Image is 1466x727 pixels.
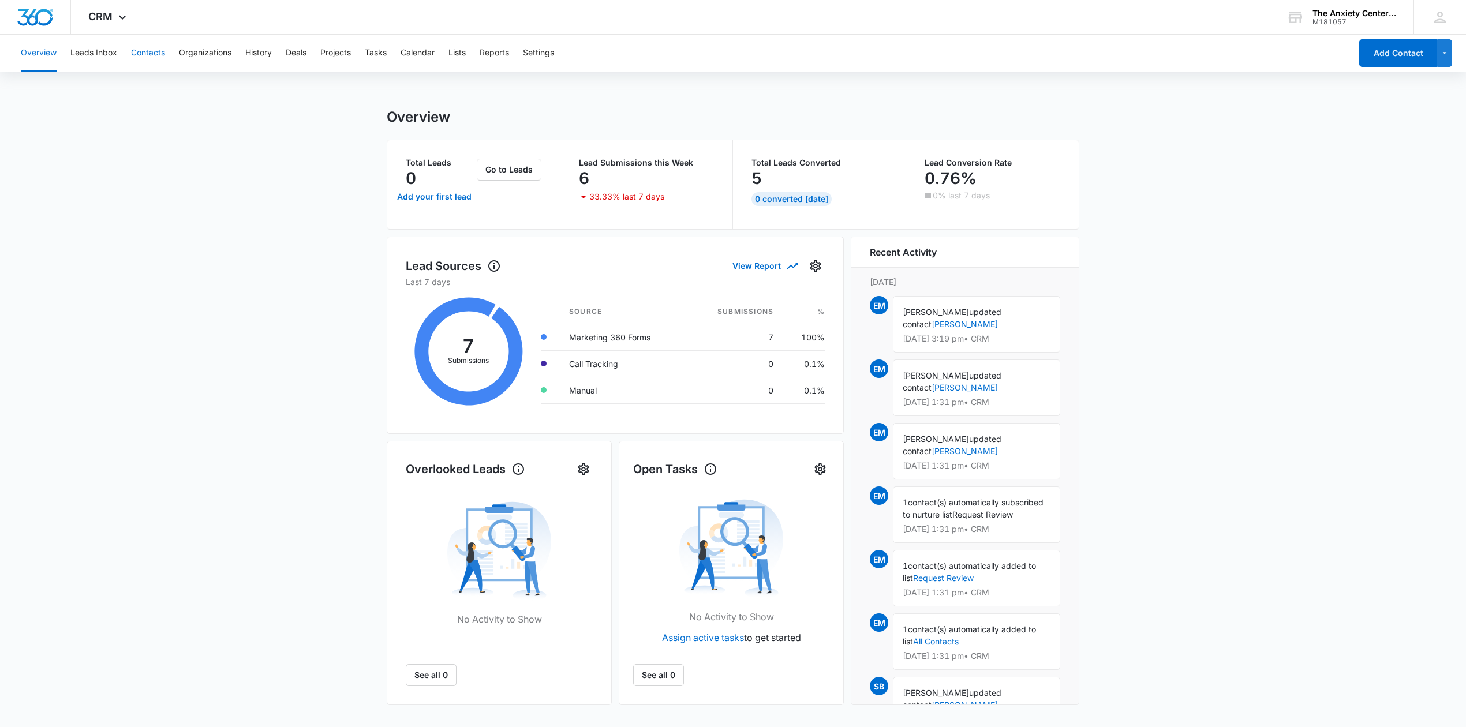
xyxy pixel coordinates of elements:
p: [DATE] [870,276,1060,288]
th: % [783,299,825,324]
a: See all 0 [633,664,684,686]
span: contact(s) automatically added to list [903,561,1036,583]
button: Add Contact [1359,39,1437,67]
button: Calendar [401,35,435,72]
p: No Activity to Show [457,612,542,626]
button: Settings [806,257,825,275]
p: Lead Conversion Rate [925,159,1061,167]
span: EM [870,359,888,378]
p: [DATE] 1:31 pm • CRM [903,652,1050,660]
button: See all 0 [406,664,457,686]
a: [PERSON_NAME] [932,383,998,392]
p: 6 [579,169,589,188]
h1: Overlooked Leads [406,460,525,478]
p: Total Leads [406,159,474,167]
button: Reports [480,35,509,72]
p: 0 [406,169,416,188]
button: Organizations [179,35,231,72]
h1: Open Tasks [633,460,717,478]
span: EM [870,423,888,441]
button: Settings [523,35,554,72]
p: 0.76% [925,169,977,188]
span: Request Review [952,509,1013,519]
td: 7 [687,324,783,350]
td: Manual [560,377,687,403]
a: All Contacts [913,636,959,646]
span: 1 [903,561,908,571]
p: [DATE] 1:31 pm • CRM [903,589,1050,597]
span: 1 [903,497,908,507]
button: Lists [448,35,466,72]
td: 0.1% [783,350,825,377]
p: 5 [751,169,762,188]
span: EM [870,486,888,505]
td: 100% [783,324,825,350]
td: Marketing 360 Forms [560,324,687,350]
td: 0 [687,350,783,377]
p: 33.33% last 7 days [589,193,664,201]
a: Assign active tasks [662,632,744,643]
a: Add your first lead [394,183,474,211]
td: 0.1% [783,377,825,403]
button: Overview [21,35,57,72]
span: EM [870,613,888,632]
button: Settings [574,460,593,478]
h6: Recent Activity [870,245,937,259]
button: Projects [320,35,351,72]
button: Go to Leads [477,159,541,181]
td: 0 [687,377,783,403]
h1: Overview [387,108,450,126]
p: [DATE] 1:31 pm • CRM [903,398,1050,406]
span: [PERSON_NAME] [903,307,969,317]
a: [PERSON_NAME] [932,700,998,710]
h1: Lead Sources [406,257,501,275]
span: [PERSON_NAME] [903,688,969,698]
button: Contacts [131,35,165,72]
a: [PERSON_NAME] [932,319,998,329]
span: [PERSON_NAME] [903,434,969,444]
p: [DATE] 1:31 pm • CRM [903,462,1050,470]
p: [DATE] 3:19 pm • CRM [903,335,1050,343]
span: contact(s) automatically subscribed to nurture list [903,497,1044,519]
p: No Activity to Show [689,610,774,624]
span: SB [870,677,888,695]
button: Settings [811,460,829,478]
span: CRM [88,10,113,23]
a: [PERSON_NAME] [932,446,998,456]
div: account name [1312,9,1397,18]
span: EM [870,296,888,314]
div: account id [1312,18,1397,26]
th: Submissions [687,299,783,324]
button: View Report [732,256,797,276]
p: Last 7 days [406,276,825,288]
span: [PERSON_NAME] [903,370,969,380]
p: to get started [662,631,801,644]
button: Tasks [365,35,387,72]
td: Call Tracking [560,350,687,377]
button: History [245,35,272,72]
p: Total Leads Converted [751,159,887,167]
th: Source [560,299,687,324]
span: contact(s) automatically added to list [903,624,1036,646]
p: 0% last 7 days [933,192,990,200]
p: Lead Submissions this Week [579,159,715,167]
a: Go to Leads [477,164,541,174]
span: EM [870,550,888,568]
button: Leads Inbox [70,35,117,72]
p: [DATE] 1:31 pm • CRM [903,525,1050,533]
span: 1 [903,624,908,634]
a: Request Review [913,573,974,583]
button: Deals [286,35,306,72]
div: 0 Converted [DATE] [751,192,832,206]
